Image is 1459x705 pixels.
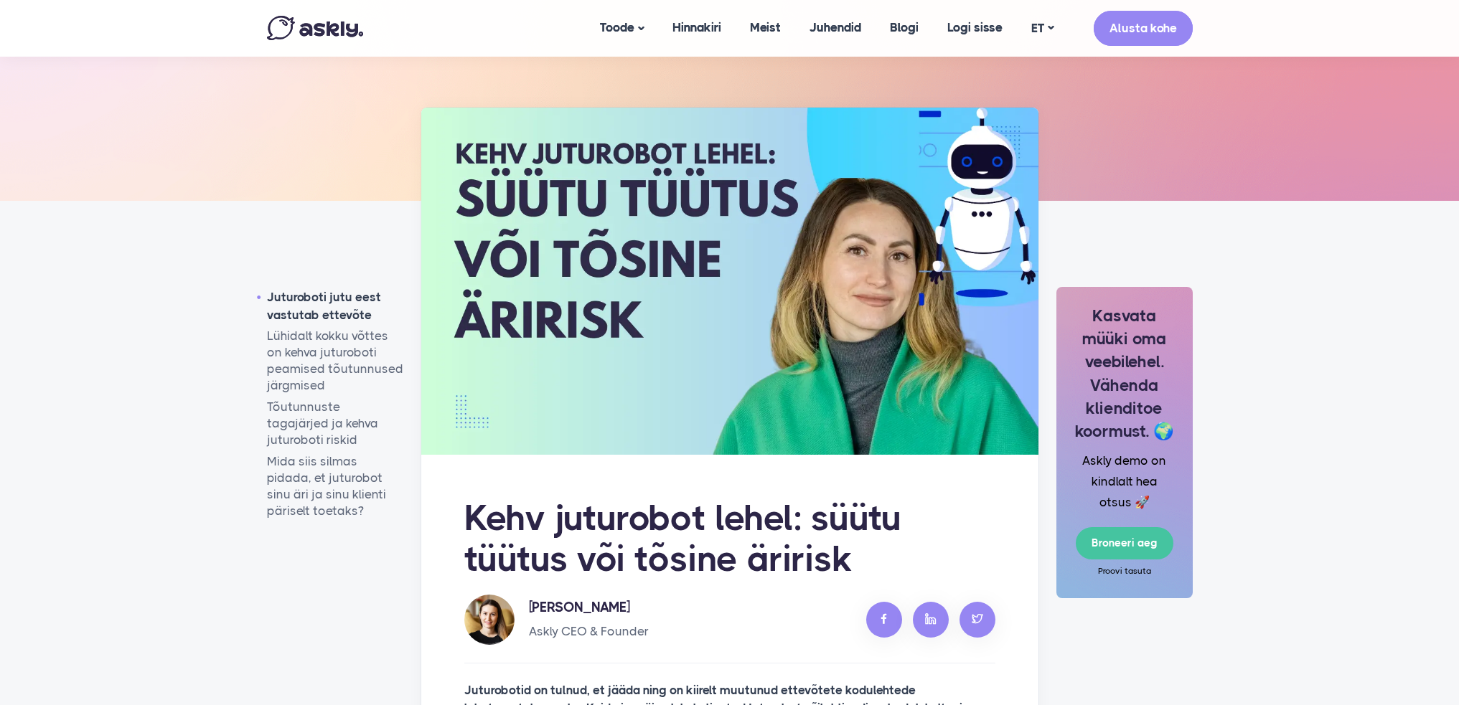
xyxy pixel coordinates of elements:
[267,328,403,394] a: Lühidalt kokku võttes on kehva juturoboti peamised tõutunnused järgmised
[1074,305,1175,443] h3: Kasvata müüki oma veebilehel. Vähenda klienditoe koormust. 🌍
[1094,11,1193,46] a: Alusta kohe
[529,621,649,642] p: Askly CEO & Founder
[464,595,515,645] img: Askly founder and CEO Sandra Roosna. Photo by Maria Roosaare.
[1074,450,1175,513] p: Askly demo on kindlalt hea otsus 🚀
[421,108,1038,455] img: Kehv juturobot lehel: süütu tüütus või tõsine äririsk
[529,597,649,618] h5: [PERSON_NAME]
[267,16,363,40] img: Askly
[267,453,403,519] a: Mida siis silmas pidada, et juturobot sinu äri ja sinu klienti päriselt toetaks?
[1017,18,1068,39] a: ET
[1076,527,1173,560] a: Broneeri aeg
[267,287,403,323] a: Juturoboti jutu eest vastutab ettevõte
[1098,566,1151,576] small: Proovi tasuta
[464,498,995,580] h1: Kehv juturobot lehel: süütu tüütus või tõsine äririsk
[267,399,403,448] a: Tõutunnuste tagajärjed ja kehva juturoboti riskid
